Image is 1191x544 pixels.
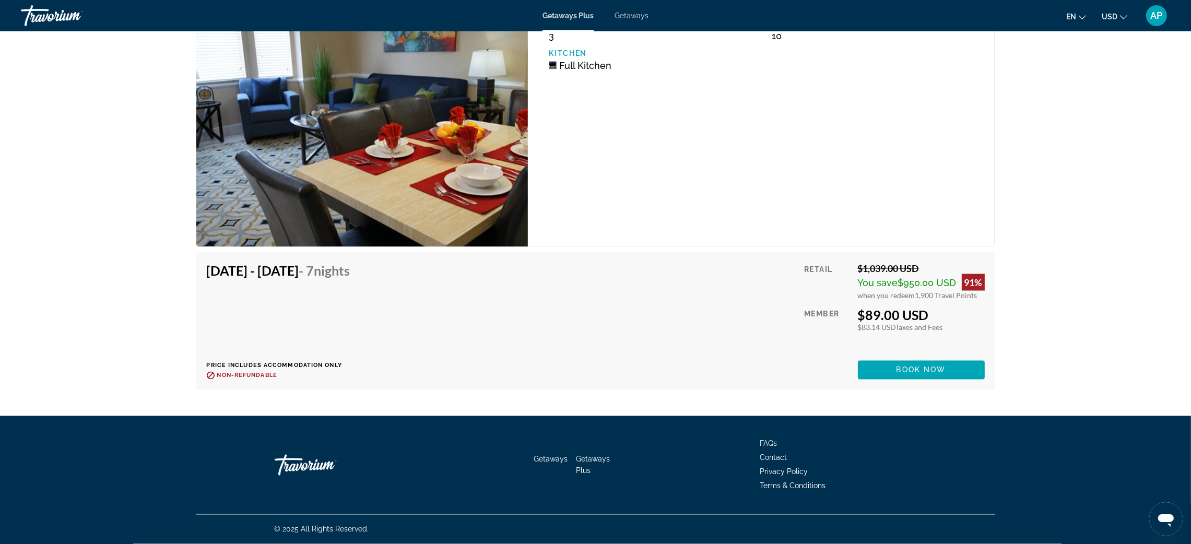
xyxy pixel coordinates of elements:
[915,291,977,300] span: 1,900 Travel Points
[534,455,568,464] a: Getaways
[543,11,594,20] a: Getaways Plus
[898,277,957,288] span: $950.00 USD
[896,323,943,332] span: Taxes and Fees
[760,454,787,462] a: Contact
[549,30,554,41] span: 3
[962,274,985,291] div: 91%
[275,525,369,534] span: © 2025 All Rights Reserved.
[1102,13,1117,21] span: USD
[615,11,648,20] a: Getaways
[858,291,915,300] span: when you redeem
[217,372,277,379] span: Non-refundable
[559,60,611,71] span: Full Kitchen
[207,263,350,278] h4: [DATE] - [DATE]
[858,361,985,380] button: Book now
[760,482,826,490] a: Terms & Conditions
[1143,5,1170,27] button: User Menu
[772,30,782,41] span: 10
[1149,502,1183,536] iframe: Button to launch messaging window
[858,308,985,323] div: $89.00 USD
[314,263,350,278] span: Nights
[275,450,379,481] a: Go Home
[760,468,808,476] a: Privacy Policy
[804,263,850,300] div: Retail
[1066,9,1086,24] button: Change language
[858,277,898,288] span: You save
[299,263,350,278] span: - 7
[576,455,610,475] a: Getaways Plus
[804,308,850,353] div: Member
[207,362,358,369] p: Price includes accommodation only
[1102,9,1127,24] button: Change currency
[1066,13,1076,21] span: en
[760,440,777,448] a: FAQs
[21,2,125,29] a: Travorium
[858,263,985,274] div: $1,039.00 USD
[549,49,761,57] p: Kitchen
[897,366,946,374] span: Book now
[858,323,985,332] div: $83.14 USD
[1151,10,1163,21] span: AP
